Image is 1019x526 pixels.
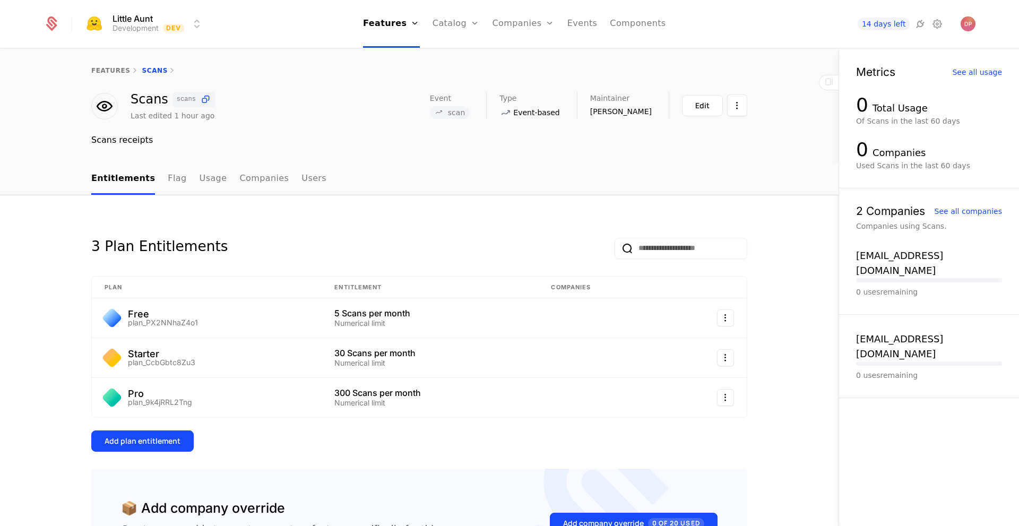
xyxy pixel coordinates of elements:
[961,16,975,31] button: Open user button
[873,145,926,160] div: Companies
[856,332,1002,361] button: [EMAIL_ADDRESS][DOMAIN_NAME]
[590,106,652,117] span: [PERSON_NAME]
[128,399,192,406] div: plan_9k4jRRL2Tng
[92,277,322,299] th: Plan
[334,389,525,397] div: 300 Scans per month
[121,498,285,519] div: 📦 Add company override
[128,359,195,366] div: plan_CcbGbtc8Zu3
[334,359,525,367] div: Numerical limit
[82,11,107,37] img: Little Aunt
[91,430,194,452] button: Add plan entitlement
[131,110,214,121] div: Last edited 1 hour ago
[538,277,664,299] th: Companies
[322,277,538,299] th: Entitlement
[727,94,747,116] button: Select action
[590,94,630,102] span: Maintainer
[91,163,747,195] nav: Main
[334,399,525,407] div: Numerical limit
[239,163,289,195] a: Companies
[717,349,734,366] button: Select action
[334,309,525,317] div: 5 Scans per month
[717,389,734,406] button: Select action
[91,134,747,146] div: Scans receipts
[717,309,734,326] button: Select action
[858,18,910,30] a: 14 days left
[128,389,192,399] div: Pro
[334,320,525,327] div: Numerical limit
[301,163,326,195] a: Users
[168,163,186,195] a: Flag
[695,100,710,111] div: Edit
[513,107,559,118] span: Event-based
[856,370,1002,381] div: 0 uses remaining
[334,349,525,357] div: 30 Scans per month
[91,67,131,74] a: features
[873,101,928,116] div: Total Usage
[85,12,204,36] button: Select environment
[856,221,1002,231] div: Companies using Scans.
[856,160,1002,171] div: Used Scans in the last 60 days
[91,163,155,195] a: Entitlements
[931,18,944,30] a: Settings
[105,436,180,446] div: Add plan entitlement
[430,94,451,102] span: Event
[856,248,1002,278] button: [EMAIL_ADDRESS][DOMAIN_NAME]
[448,108,465,117] span: scan
[91,238,228,259] div: 3 Plan Entitlements
[128,349,195,359] div: Starter
[128,309,198,319] div: Free
[113,14,153,23] span: Little Aunt
[914,18,927,30] a: Integrations
[163,24,185,32] span: Dev
[128,319,198,326] div: plan_PX2NNhaZ4o1
[200,163,227,195] a: Usage
[856,66,895,77] div: Metrics
[952,68,1002,76] div: See all usage
[961,16,975,31] img: Daria Pom
[856,205,925,217] div: 2 Companies
[177,96,196,102] span: scans
[131,92,215,107] div: Scans
[91,163,326,195] ul: Choose Sub Page
[113,23,159,33] div: Development
[856,139,868,160] div: 0
[935,208,1002,215] div: See all companies
[682,95,723,116] button: Edit
[499,94,516,102] span: Type
[856,287,1002,297] div: 0 uses remaining
[856,94,868,116] div: 0
[856,116,1002,126] div: Of Scans in the last 60 days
